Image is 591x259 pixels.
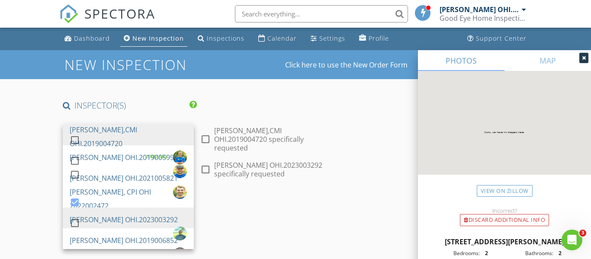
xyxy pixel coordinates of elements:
div: 2 [480,249,504,257]
h4: INSPECTOR(S) [63,100,197,111]
div: Good Eye Home Inspections, Sewer Scopes & Mold Testing [440,14,526,22]
div: Incorrect? [418,207,591,214]
div: Bathrooms: [504,249,553,257]
a: Settings [307,31,349,47]
a: Inspections [194,31,248,47]
h4: Date/Time [63,199,331,210]
a: Profile [356,31,392,47]
div: Inspections [207,34,244,42]
input: Search everything... [235,5,408,22]
div: Support Center [476,34,527,42]
a: View on Zillow [477,185,533,197]
div: Discard Additional info [460,214,549,226]
div: Bedrooms: [431,249,480,257]
div: Profile [369,34,389,42]
a: Dashboard [61,31,113,47]
div: [PERSON_NAME] OHI.2019005990 [70,150,178,164]
label: [PERSON_NAME],CMI OHI.2019004720 specifically requested [214,126,331,152]
div: Calendar [267,34,297,42]
div: [PERSON_NAME] OHI.2023003292 [70,213,178,227]
span: 3 [579,230,586,237]
a: Support Center [464,31,530,47]
div: 2 [553,249,578,257]
a: PHOTOS [418,50,504,71]
a: New Inspection [120,31,187,47]
iframe: Intercom live chat [562,230,582,250]
h1: New Inspection [64,57,256,72]
div: Dashboard [74,34,110,42]
div: [STREET_ADDRESS][PERSON_NAME] [428,237,581,247]
div: Settings [319,34,345,42]
a: SPECTORA [59,12,155,30]
div: New Inspection [132,34,184,42]
div: [PERSON_NAME] OHI.2019006852 [70,233,178,247]
div: [PERSON_NAME] OHI.2023003292 [440,5,520,14]
a: MAP [504,50,591,71]
span: SPECTORA [84,4,155,22]
label: [PERSON_NAME] OHI.2023003292 specifically requested [214,161,331,178]
img: The Best Home Inspection Software - Spectora [59,4,78,23]
img: streetview [418,71,591,195]
div: [PERSON_NAME], CPI OHI 2022002472 [70,185,187,213]
a: Click here to use the New Order Form [285,61,408,68]
a: Calendar [255,31,300,47]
